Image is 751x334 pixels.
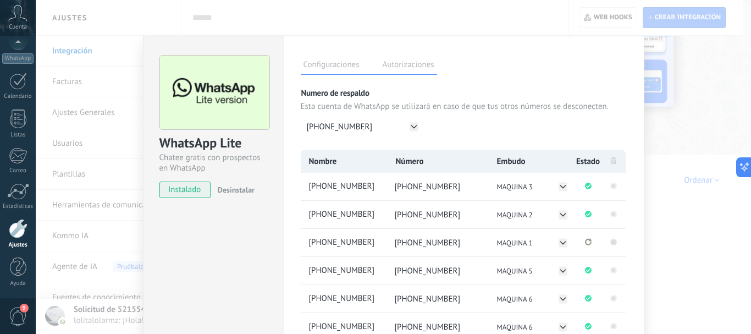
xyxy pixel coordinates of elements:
button: MAQUINA 2 [494,209,569,221]
span: Embudo [497,156,526,167]
span: [PHONE_NUMBER] [395,322,461,332]
li: Conectado correctamente [575,173,602,200]
p: Numero de respaldo [301,88,627,98]
span: [PHONE_NUMBER] [395,182,461,192]
div: Estadísticas [2,203,34,210]
li: Se ha perdido la conexión. Pulse para volver a conectarse. [575,229,602,256]
p: Esta cuenta de WhatsApp se utilizará en caso de que tus otros números se desconecten. [301,101,627,112]
button: MAQUINA 5 [494,265,569,277]
button: MAQUINA 6 [494,293,569,305]
span: [PHONE_NUMBER] [395,238,461,248]
span: Cuenta [9,24,27,31]
div: WhatsApp [2,53,34,64]
span: Desinstalar [218,185,255,195]
span: [PHONE_NUMBER] [395,266,461,276]
span: +5215513689837 [307,181,386,193]
span: +5215524100498 [307,321,386,333]
span: +5215521142795 [307,265,386,277]
div: Listas [2,132,34,139]
li: Conectado correctamente [575,257,602,284]
span: MAQUINA 1 [497,238,533,248]
button: MAQUINA 6 [494,321,569,333]
span: 9 [20,304,29,313]
span: MAQUINA 5 [497,266,533,276]
li: Conectado correctamente [575,285,602,313]
label: Autorizaciones [380,58,437,74]
span: [PHONE_NUMBER] [395,210,461,220]
span: [PHONE_NUMBER] [307,122,373,132]
span: +5215547928036 [307,237,386,249]
span: +5215521163784 [307,209,386,221]
img: logo_main.png [160,56,269,130]
span: Estado [576,156,600,167]
button: MAQUINA 3 [494,181,569,193]
span: MAQUINA 6 [497,294,533,304]
span: [PHONE_NUMBER] [395,294,461,304]
button: [PHONE_NUMBER] [301,117,423,136]
label: Configuraciones [301,58,362,74]
button: MAQUINA 1 [494,237,569,249]
div: Chatee gratis con prospectos en WhatsApp [159,152,268,173]
span: MAQUINA 6 [497,322,533,332]
li: Conectado correctamente [575,201,602,228]
div: Ayuda [2,280,34,287]
span: Nombre [309,156,337,167]
div: Ajustes [2,242,34,249]
button: Desinstalar [213,182,255,198]
span: instalado [160,182,210,198]
span: +5215514926408 [307,293,386,305]
div: WhatsApp Lite [159,134,268,152]
span: MAQUINA 3 [497,182,533,191]
div: Correo [2,167,34,174]
div: Calendario [2,93,34,100]
span: Número [396,156,424,167]
span: MAQUINA 2 [497,210,533,220]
